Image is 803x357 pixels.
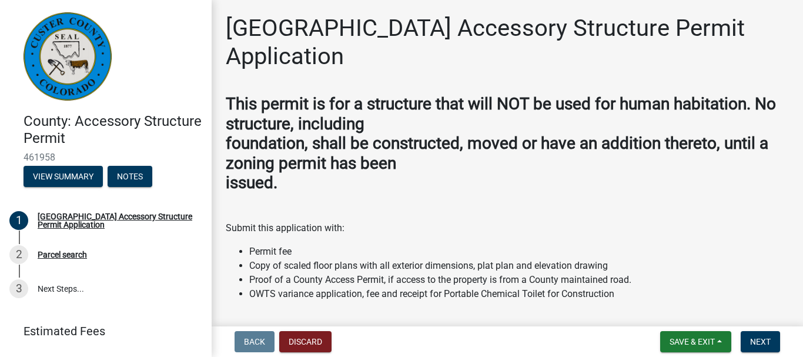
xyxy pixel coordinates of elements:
[249,273,789,287] li: Proof of a County Access Permit, if access to the property is from a County maintained road.
[249,245,789,259] li: Permit fee
[24,113,202,147] h4: County: Accessory Structure Permit
[38,212,193,229] div: [GEOGRAPHIC_DATA] Accessory Structure Permit Application
[226,221,789,235] p: Submit this application with:
[249,287,789,301] li: OWTS variance application, fee and receipt for Portable Chemical Toilet for Construction
[108,166,152,187] button: Notes
[24,166,103,187] button: View Summary
[226,94,776,134] strong: This permit is for a structure that will NOT be used for human habitation. No structure, including
[750,337,771,346] span: Next
[108,172,152,182] wm-modal-confirm: Notes
[9,319,193,343] a: Estimated Fees
[226,14,789,71] h1: [GEOGRAPHIC_DATA] Accessory Structure Permit Application
[226,134,768,173] strong: foundation, shall be constructed, moved or have an addition thereto, until a zoning permit has been
[24,12,112,101] img: Custer County, Colorado
[660,331,731,352] button: Save & Exit
[741,331,780,352] button: Next
[9,211,28,230] div: 1
[249,259,789,273] li: Copy of scaled floor plans with all exterior dimensions, plat plan and elevation drawing
[670,337,715,346] span: Save & Exit
[244,337,265,346] span: Back
[226,173,277,192] strong: issued.
[9,279,28,298] div: 3
[24,152,188,163] span: 461958
[279,331,332,352] button: Discard
[38,251,87,259] div: Parcel search
[9,245,28,264] div: 2
[235,331,275,352] button: Back
[24,172,103,182] wm-modal-confirm: Summary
